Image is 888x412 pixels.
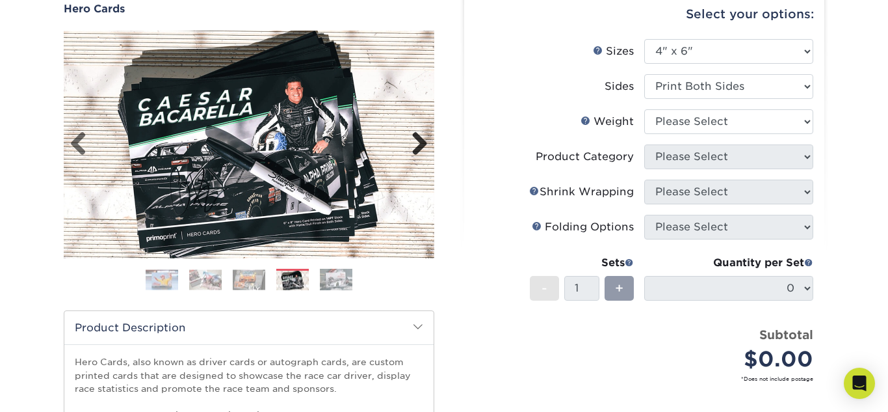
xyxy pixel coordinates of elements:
[605,79,634,94] div: Sides
[536,149,634,165] div: Product Category
[532,219,634,235] div: Folding Options
[530,255,634,271] div: Sets
[146,269,178,290] img: Hero Cards 01
[276,271,309,291] img: Hero Cards 04
[581,114,634,130] div: Weight
[485,375,813,383] small: *Does not include postage
[64,3,434,15] a: Hero Cards
[64,311,434,344] h2: Product Description
[542,279,547,298] span: -
[644,255,813,271] div: Quantity per Set
[759,327,813,342] strong: Subtotal
[529,184,634,200] div: Shrink Wrapping
[64,31,434,258] img: Hero Cards 04
[233,269,265,290] img: Hero Cards 03
[189,269,222,290] img: Hero Cards 02
[320,268,352,291] img: Hero Cards 05
[615,279,623,298] span: +
[844,368,875,399] div: Open Intercom Messenger
[654,344,813,375] div: $0.00
[593,44,634,59] div: Sizes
